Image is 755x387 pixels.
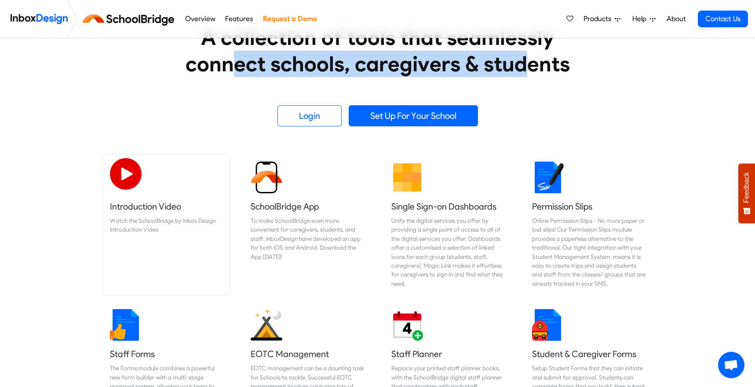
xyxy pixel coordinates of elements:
h5: Staff Forms [110,348,223,360]
a: Set Up For Your School [349,105,478,126]
div: Watch the SchoolBridge by Inbox Design Introduction Video [110,216,223,234]
img: 2022_01_18_icon_signature.svg [532,162,564,193]
h5: Introduction Video [110,200,223,213]
span: Help [632,14,650,24]
div: Unify the digital services you offer by providing a single point of access to all of the digital ... [391,216,505,288]
h5: Staff Planner [391,348,505,360]
h5: Student & Caregiver Forms [532,348,646,360]
img: 2022_01_25_icon_eonz.svg [251,309,282,341]
a: Overview [182,10,218,28]
a: Features [223,10,255,28]
h5: EOTC Management [251,348,364,360]
a: Login [277,105,342,126]
img: 2022_01_13_icon_thumbsup.svg [110,309,142,341]
div: Online Permission Slips - No more paper or lost slips! ​Our Permission Slips module provides a pa... [532,216,646,288]
button: Feedback - Show survey [738,163,755,223]
a: SchoolBridge App To make SchoolBridge even more convenient for caregivers, students, and staff, I... [244,155,371,295]
span: Products [584,14,615,24]
div: To make SchoolBridge even more convenient for caregivers, students, and staff, InboxDesign have d... [251,216,364,261]
img: 2022_01_13_icon_student_form.svg [532,309,564,341]
a: Help [629,10,659,28]
a: Single Sign-on Dashboards Unify the digital services you offer by providing a single point of acc... [384,155,512,295]
a: Contact Us [698,11,748,27]
h5: Single Sign-on Dashboards [391,200,505,213]
img: 2022_01_13_icon_sb_app.svg [251,162,282,193]
h5: SchoolBridge App [251,200,364,213]
a: Introduction Video Watch the SchoolBridge by Inbox Design Introduction Video [103,155,230,295]
a: Products [580,10,624,28]
a: About [664,10,688,28]
div: Open chat [718,352,744,378]
a: Permission Slips Online Permission Slips - No more paper or lost slips! ​Our Permission Slips mod... [525,155,653,295]
a: Request a Demo [260,10,319,28]
img: schoolbridge logo [81,8,180,29]
h5: Permission Slips [532,200,646,213]
img: 2022_07_11_icon_video_playback.svg [110,158,142,190]
heading: A collection of tools that seamlessly connect schools, caregivers & students [169,24,587,77]
span: Feedback [743,172,751,203]
img: 2022_01_13_icon_grid.svg [391,162,423,193]
img: 2022_01_17_icon_daily_planner.svg [391,309,423,341]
